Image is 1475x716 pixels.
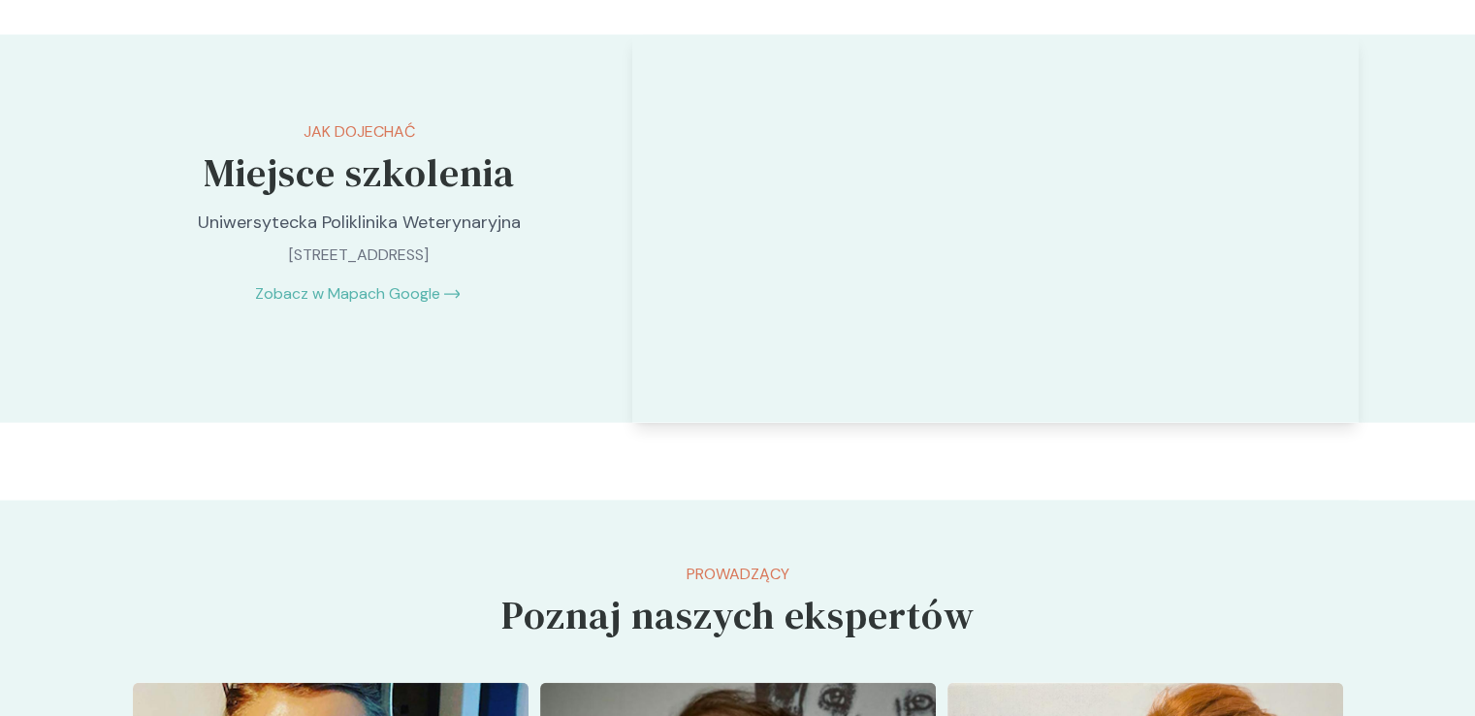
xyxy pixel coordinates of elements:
a: Zobacz w Mapach Google [255,282,440,306]
p: [STREET_ADDRESS] [156,244,562,267]
h5: Miejsce szkolenia [156,144,562,202]
p: Prowadzący [501,563,975,586]
h5: Poznaj naszych ekspertów [501,586,975,644]
p: Jak dojechać [156,120,562,144]
p: Uniwersytecka Poliklinika Weterynaryjna [156,210,562,236]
